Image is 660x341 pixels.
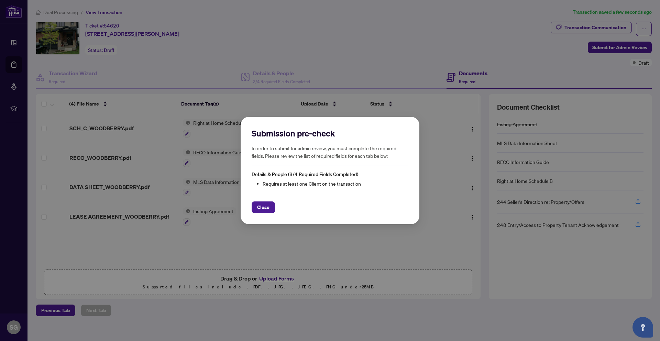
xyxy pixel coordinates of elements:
[632,317,653,338] button: Open asap
[252,171,358,177] span: Details & People (3/4 Required Fields Completed)
[263,180,408,187] li: Requires at least one Client on the transaction
[257,202,269,213] span: Close
[252,144,408,159] h5: In order to submit for admin review, you must complete the required fields. Please review the lis...
[252,128,408,139] h2: Submission pre-check
[252,201,275,213] button: Close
